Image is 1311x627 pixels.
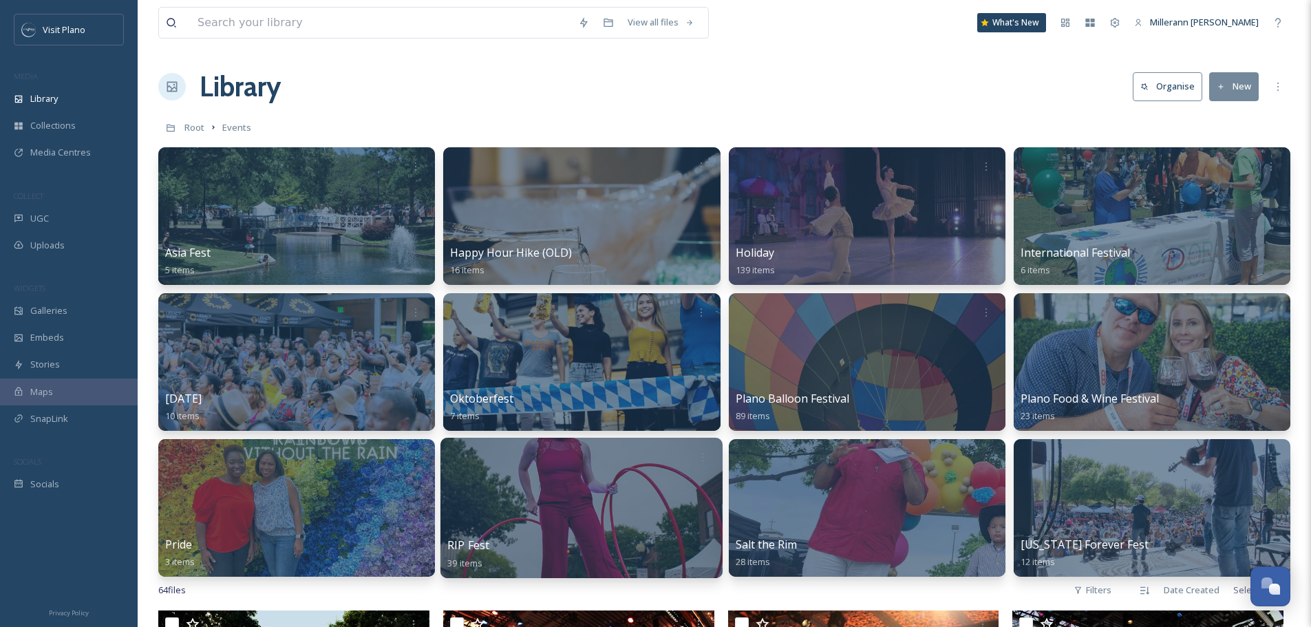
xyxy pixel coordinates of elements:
[14,71,38,81] span: MEDIA
[1133,72,1209,100] a: Organise
[184,121,204,134] span: Root
[1021,264,1050,276] span: 6 items
[1021,392,1159,422] a: Plano Food & Wine Festival23 items
[447,556,482,568] span: 39 items
[14,456,41,467] span: SOCIALS
[165,538,195,568] a: Pride3 items
[450,392,513,422] a: Oktoberfest7 items
[30,212,49,225] span: UGC
[450,391,513,406] span: Oktoberfest
[447,538,489,553] span: RIP Fest
[165,391,202,406] span: [DATE]
[1021,555,1055,568] span: 12 items
[165,245,211,260] span: Asia Fest
[736,392,849,422] a: Plano Balloon Festival89 items
[1133,72,1202,100] button: Organise
[450,246,572,276] a: Happy Hour Hike (OLD)16 items
[222,119,251,136] a: Events
[191,8,571,38] input: Search your library
[1067,577,1118,604] div: Filters
[184,119,204,136] a: Root
[22,23,36,36] img: images.jpeg
[165,392,202,422] a: [DATE]10 items
[49,608,89,617] span: Privacy Policy
[30,331,64,344] span: Embeds
[736,537,797,552] span: Salt the Rim
[736,245,774,260] span: Holiday
[1021,410,1055,422] span: 23 items
[736,264,775,276] span: 139 items
[30,239,65,252] span: Uploads
[1150,16,1259,28] span: Millerann [PERSON_NAME]
[736,555,770,568] span: 28 items
[1021,391,1159,406] span: Plano Food & Wine Festival
[450,264,484,276] span: 16 items
[165,264,195,276] span: 5 items
[1233,584,1270,597] span: Select all
[1021,538,1149,568] a: [US_STATE] Forever Fest12 items
[30,92,58,105] span: Library
[43,23,85,36] span: Visit Plano
[49,604,89,620] a: Privacy Policy
[14,283,45,293] span: WIDGETS
[1209,72,1259,100] button: New
[447,539,489,569] a: RIP Fest39 items
[1250,566,1290,606] button: Open Chat
[30,412,68,425] span: SnapLink
[30,385,53,398] span: Maps
[736,410,770,422] span: 89 items
[1127,9,1266,36] a: Millerann [PERSON_NAME]
[1021,537,1149,552] span: [US_STATE] Forever Fest
[30,478,59,491] span: Socials
[450,410,480,422] span: 7 items
[158,584,186,597] span: 64 file s
[165,537,192,552] span: Pride
[1021,245,1130,260] span: International Festival
[30,119,76,132] span: Collections
[165,555,195,568] span: 3 items
[30,146,91,159] span: Media Centres
[736,246,775,276] a: Holiday139 items
[450,245,572,260] span: Happy Hour Hike (OLD)
[165,410,200,422] span: 10 items
[1021,246,1130,276] a: International Festival6 items
[1157,577,1226,604] div: Date Created
[222,121,251,134] span: Events
[736,391,849,406] span: Plano Balloon Festival
[30,358,60,371] span: Stories
[14,191,43,201] span: COLLECT
[977,13,1046,32] a: What's New
[621,9,701,36] a: View all files
[736,538,797,568] a: Salt the Rim28 items
[165,246,211,276] a: Asia Fest5 items
[30,304,67,317] span: Galleries
[200,66,281,107] a: Library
